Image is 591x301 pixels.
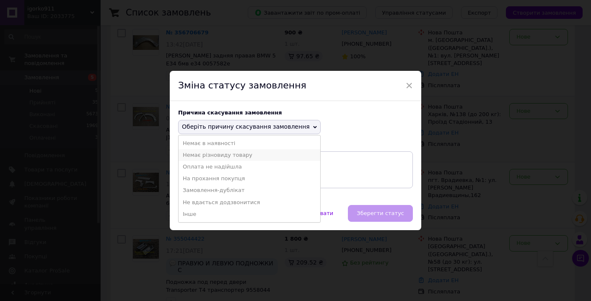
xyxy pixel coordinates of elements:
li: Замовлення-дублікат [179,184,320,196]
div: Зміна статусу замовлення [170,71,421,101]
span: Оберіть причину скасування замовлення [182,123,310,130]
div: Причина скасування замовлення [178,109,413,116]
li: Немає різновиду товару [179,149,320,161]
li: На прохання покупця [179,173,320,184]
span: × [405,78,413,93]
li: Не вдається додзвонитися [179,197,320,208]
li: Інше [179,208,320,220]
li: Оплата не надійшла [179,161,320,173]
li: Немає в наявності [179,138,320,149]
